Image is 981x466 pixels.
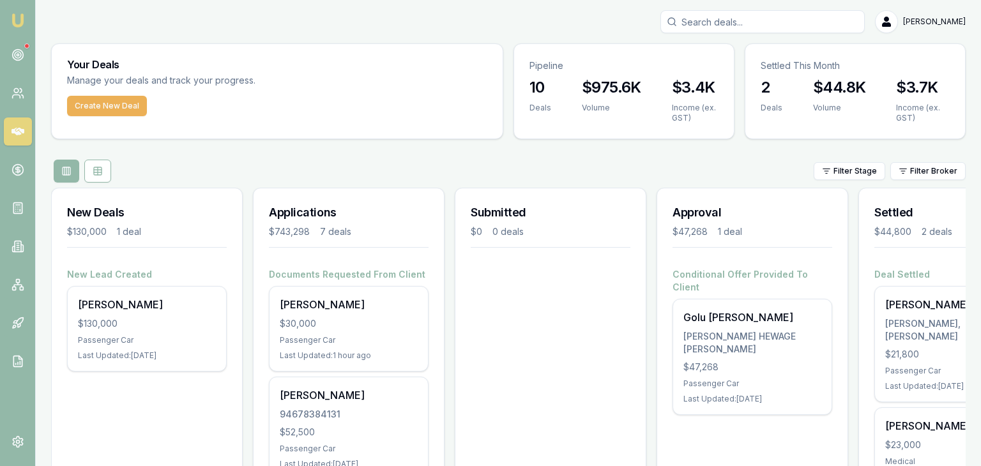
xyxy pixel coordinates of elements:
div: 2 deals [922,225,952,238]
div: Income (ex. GST) [896,103,950,123]
div: [PERSON_NAME] HEWAGE [PERSON_NAME] [683,330,821,356]
h3: Your Deals [67,59,487,70]
div: 7 deals [320,225,351,238]
div: Passenger Car [683,379,821,389]
h3: $3.7K [896,77,950,98]
div: $44,800 [874,225,911,238]
div: $0 [471,225,482,238]
button: Filter Broker [890,162,966,180]
div: $47,268 [683,361,821,373]
div: 1 deal [718,225,742,238]
div: Deals [529,103,551,113]
h4: Conditional Offer Provided To Client [673,268,832,294]
h3: Approval [673,204,832,222]
h3: $975.6K [582,77,641,98]
div: 0 deals [492,225,524,238]
h3: Submitted [471,204,630,222]
div: $743,298 [269,225,310,238]
div: 1 deal [117,225,141,238]
p: Manage your deals and track your progress. [67,73,394,88]
div: Last Updated: [DATE] [78,350,216,361]
div: $47,268 [673,225,708,238]
h3: 10 [529,77,551,98]
span: Filter Broker [910,166,957,176]
p: Settled This Month [761,59,950,72]
div: $130,000 [78,317,216,330]
h3: New Deals [67,204,227,222]
h3: $44.8K [813,77,865,98]
h4: New Lead Created [67,268,227,281]
input: Search deals [660,10,865,33]
div: [PERSON_NAME] [280,297,418,312]
div: Passenger Car [78,335,216,345]
span: [PERSON_NAME] [903,17,966,27]
h3: Applications [269,204,429,222]
div: Last Updated: [DATE] [683,394,821,404]
button: Filter Stage [814,162,885,180]
div: Volume [582,103,641,113]
button: Create New Deal [67,96,147,116]
span: Filter Stage [833,166,877,176]
h3: $3.4K [672,77,719,98]
div: $30,000 [280,317,418,330]
div: Income (ex. GST) [672,103,719,123]
div: [PERSON_NAME] [280,387,418,403]
h4: Documents Requested From Client [269,268,429,281]
div: 94678384131 [280,408,418,421]
div: $130,000 [67,225,107,238]
div: Last Updated: 1 hour ago [280,350,418,361]
div: $52,500 [280,426,418,439]
div: Golu [PERSON_NAME] [683,310,821,325]
div: Volume [813,103,865,113]
div: Deals [761,103,782,113]
div: Passenger Car [280,335,418,345]
h3: 2 [761,77,782,98]
div: [PERSON_NAME] [78,297,216,312]
div: Passenger Car [280,444,418,454]
p: Pipeline [529,59,719,72]
img: emu-icon-u.png [10,13,26,28]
